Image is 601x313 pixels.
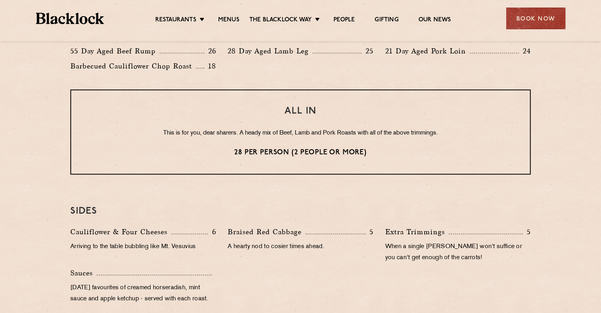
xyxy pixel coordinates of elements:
[155,16,196,25] a: Restaurants
[228,226,305,237] p: Braised Red Cabbage
[87,148,514,158] p: 28 per person (2 people or more)
[204,61,216,71] p: 18
[519,46,531,56] p: 24
[249,16,312,25] a: The Blacklock Way
[70,267,97,279] p: Sauces
[70,206,531,216] h3: SIDES
[218,16,239,25] a: Menus
[228,241,373,252] p: A hearty nod to cosier times ahead.
[70,46,160,57] p: 55 Day Aged Beef Rump
[385,46,470,57] p: 21 Day Aged Pork Loin
[228,46,313,57] p: 28 Day Aged Lamb Leg
[418,16,451,25] a: Our News
[204,46,216,56] p: 26
[70,226,171,237] p: Cauliflower & Four Cheeses
[208,227,216,237] p: 6
[375,16,398,25] a: Gifting
[36,13,104,24] img: BL_Textured_Logo-footer-cropped.svg
[70,283,216,305] p: [DATE] favourites of creamed horseradish, mint sauce and apple ketchup - served with each roast.
[385,226,449,237] p: Extra Trimmings
[362,46,373,56] p: 25
[333,16,355,25] a: People
[506,8,565,29] div: Book Now
[70,241,216,252] p: Arriving to the table bubbling like Mt. Vesuvius
[70,61,196,72] p: Barbecued Cauliflower Chop Roast
[385,241,531,264] p: When a single [PERSON_NAME] won't suffice or you can't get enough of the carrots!
[87,106,514,116] h3: ALL IN
[523,227,531,237] p: 5
[365,227,373,237] p: 5
[87,128,514,138] p: This is for you, dear sharers. A heady mix of Beef, Lamb and Pork Roasts with all of the above tr...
